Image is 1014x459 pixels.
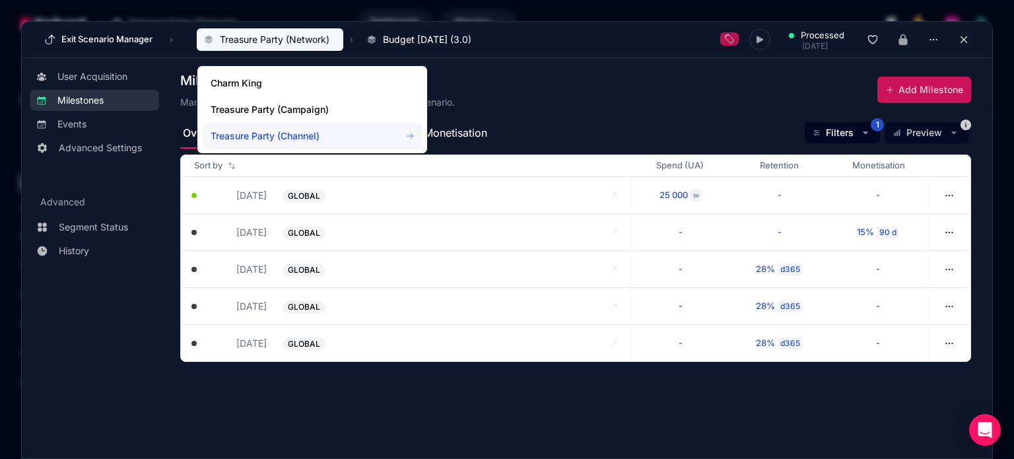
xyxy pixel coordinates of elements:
div: [DATE] [789,42,844,50]
a: User Acquisition [30,66,159,87]
div: - [679,300,683,313]
button: 15%90 d [836,219,920,246]
a: Treasure Party (Channel) [203,123,422,149]
div: - [876,337,880,350]
button: - [737,219,822,246]
span: 1 [871,118,884,131]
div: 15% [857,226,874,239]
span: Monetisation [424,127,487,138]
a: Events [30,114,159,135]
button: Budget [DATE] (3.0) [360,28,485,51]
button: GLOBAL [283,225,599,240]
h3: Manage the different pillar milestones for the selected scenario. [180,96,455,109]
span: processed [801,29,844,42]
a: History [30,240,159,262]
a: Milestones [30,90,159,111]
span: Milestones [180,74,250,87]
button: - [836,182,920,209]
button: 28%d365 [737,330,822,357]
div: - [778,226,782,239]
button: Treasure Party (Network) [197,28,343,51]
a: Advanced Settings [30,137,159,159]
button: GLOBAL [283,336,599,351]
span: User Acquisition [57,70,127,83]
button: 28%d365 [737,256,822,283]
div: Spend (UA) [630,159,729,172]
a: Treasure Party (Campaign) [203,96,422,123]
a: Charm King [203,70,422,96]
div: d365 [778,337,803,350]
span: › [347,34,356,45]
button: - [836,330,920,357]
button: - [737,182,822,209]
button: - [638,219,723,246]
div: Monetisation [829,159,928,172]
button: - [638,293,723,320]
button: [DATE] [207,188,267,202]
span: GLOBAL [288,191,320,201]
button: Add Milestone [877,77,971,103]
div: 25 000 [659,189,688,202]
span: Preview [906,126,942,139]
span: Sort by [194,159,222,172]
span: GLOBAL [288,339,320,349]
button: 28%d365 [737,293,822,320]
div: 90 d [877,226,899,239]
div: d365 [778,263,803,276]
span: Milestones [57,94,104,107]
button: [DATE] [207,336,267,350]
a: Segment Status [30,217,159,238]
span: Budget [DATE] (3.0) [383,33,471,46]
div: - [876,189,880,202]
button: - [836,256,920,283]
span: GLOBAL [288,265,320,275]
button: Exit Scenario Manager [40,29,156,50]
span: GLOBAL [288,228,320,238]
mat-tab-body: Overview [180,149,971,362]
div: - [679,226,683,239]
button: - [638,256,723,283]
span: Treasure Party (Channel) [211,129,385,143]
span: Treasure Party (Campaign) [211,103,385,116]
button: Sort by [191,157,238,175]
div: 28% [756,300,775,313]
div: 28% [756,263,775,276]
div: 28% [756,337,775,350]
div: Open Intercom Messenger [969,414,1001,446]
div: Monetisation [421,117,490,149]
button: [DATE] [207,262,267,276]
span: Events [57,118,86,131]
span: Filters [826,126,854,139]
div: d365 [778,300,803,313]
button: Preview [885,122,968,143]
span: History [59,244,89,258]
div: - [679,337,683,350]
button: [DATE] [207,299,267,313]
div: Overview [180,117,261,149]
button: 25 000∞ [638,182,723,209]
button: GLOBAL [283,299,599,314]
button: - [836,293,920,320]
button: - [638,330,723,357]
div: Retention [729,159,828,172]
div: - [876,263,880,276]
h3: Advanced [30,195,159,214]
span: Advanced Settings [59,141,142,155]
span: GLOBAL [288,302,320,312]
span: › [167,34,176,45]
button: GLOBAL [283,262,599,277]
button: Filters1 [805,122,880,143]
span: Add Milestone [898,83,963,96]
div: - [778,189,782,202]
div: ∞ [691,189,702,202]
button: GLOBAL [283,188,599,203]
button: [DATE] [207,225,267,239]
span: Segment Status [59,221,128,234]
span: Treasure Party (Network) [220,33,329,46]
div: - [876,300,880,313]
span: Charm King [211,77,385,90]
div: - [679,263,683,276]
span: Overview [183,127,230,138]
